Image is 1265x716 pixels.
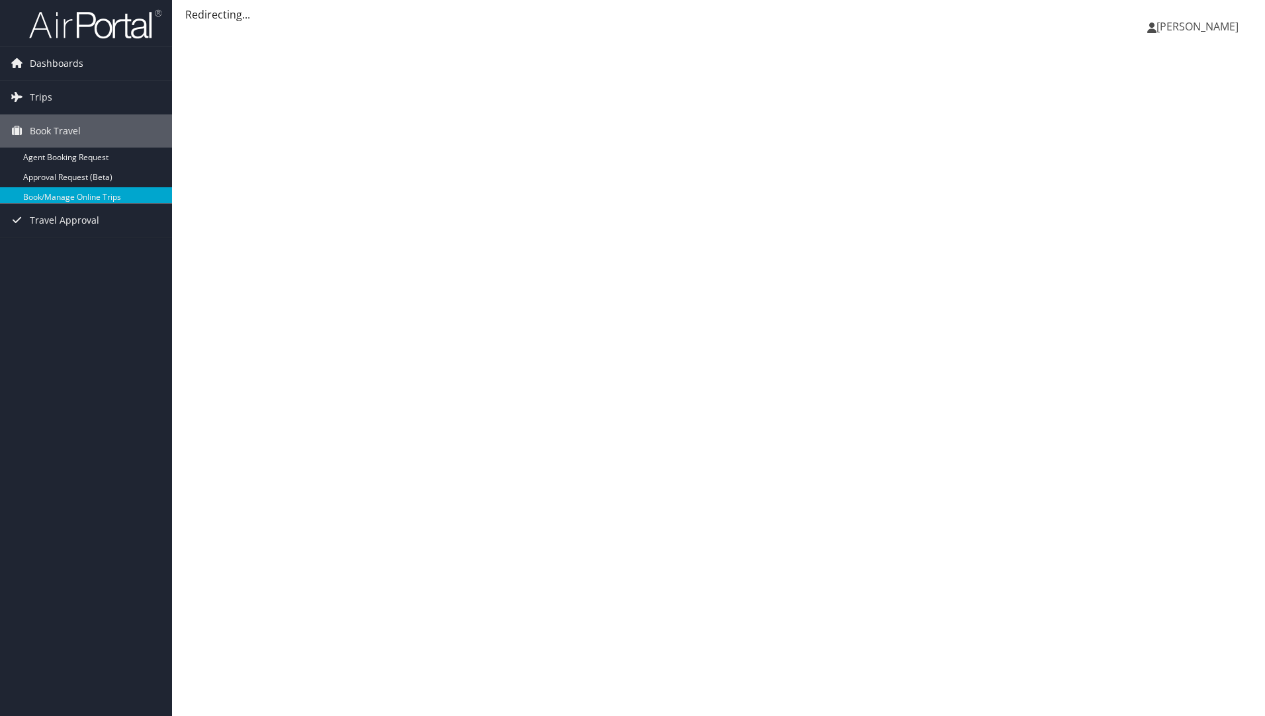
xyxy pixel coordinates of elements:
[29,9,161,40] img: airportal-logo.png
[30,81,52,114] span: Trips
[1156,19,1239,34] span: [PERSON_NAME]
[30,47,83,80] span: Dashboards
[30,204,99,237] span: Travel Approval
[30,114,81,148] span: Book Travel
[185,7,1252,22] div: Redirecting...
[1147,7,1252,46] a: [PERSON_NAME]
